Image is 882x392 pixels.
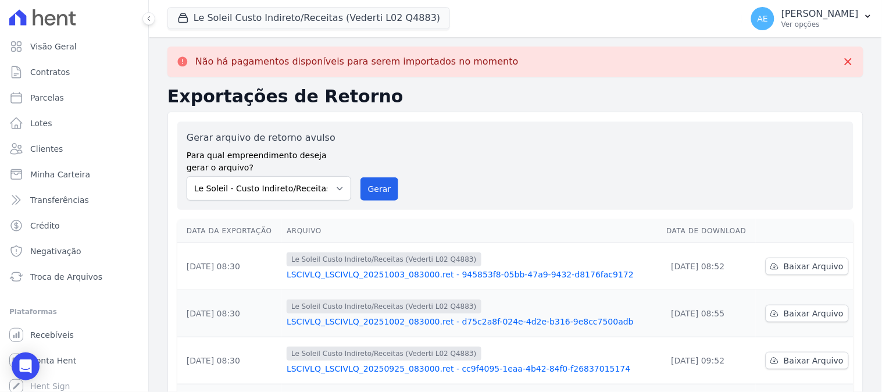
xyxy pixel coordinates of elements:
[5,137,144,161] a: Clientes
[5,60,144,84] a: Contratos
[5,349,144,372] a: Conta Hent
[784,308,844,319] span: Baixar Arquivo
[5,86,144,109] a: Parcelas
[5,323,144,347] a: Recebíveis
[30,194,89,206] span: Transferências
[187,145,351,174] label: Para qual empreendimento deseja gerar o arquivo?
[287,252,481,266] span: Le Soleil Custo Indireto/Receitas (Vederti L02 Q4883)
[177,337,282,384] td: [DATE] 08:30
[287,300,481,313] span: Le Soleil Custo Indireto/Receitas (Vederti L02 Q4883)
[167,7,450,29] button: Le Soleil Custo Indireto/Receitas (Vederti L02 Q4883)
[662,290,756,337] td: [DATE] 08:55
[30,220,60,231] span: Crédito
[766,258,849,275] a: Baixar Arquivo
[662,219,756,243] th: Data de Download
[662,243,756,290] td: [DATE] 08:52
[662,337,756,384] td: [DATE] 09:52
[784,261,844,272] span: Baixar Arquivo
[758,15,768,23] span: AE
[30,92,64,104] span: Parcelas
[177,243,282,290] td: [DATE] 08:30
[5,265,144,288] a: Troca de Arquivos
[30,355,76,366] span: Conta Hent
[30,245,81,257] span: Negativação
[287,269,657,280] a: LSCIVLQ_LSCIVLQ_20251003_083000.ret - 945853f8-05bb-47a9-9432-d8176fac9172
[5,240,144,263] a: Negativação
[177,290,282,337] td: [DATE] 08:30
[30,329,74,341] span: Recebíveis
[5,112,144,135] a: Lotes
[287,316,657,327] a: LSCIVLQ_LSCIVLQ_20251002_083000.ret - d75c2a8f-024e-4d2e-b316-9e8cc7500adb
[167,86,863,107] h2: Exportações de Retorno
[30,169,90,180] span: Minha Carteira
[30,117,52,129] span: Lotes
[5,188,144,212] a: Transferências
[766,305,849,322] a: Baixar Arquivo
[30,41,77,52] span: Visão Geral
[5,163,144,186] a: Minha Carteira
[30,271,102,283] span: Troca de Arquivos
[287,347,481,361] span: Le Soleil Custo Indireto/Receitas (Vederti L02 Q4883)
[766,352,849,369] a: Baixar Arquivo
[360,177,399,201] button: Gerar
[5,35,144,58] a: Visão Geral
[5,214,144,237] a: Crédito
[30,143,63,155] span: Clientes
[282,219,662,243] th: Arquivo
[187,131,351,145] label: Gerar arquivo de retorno avulso
[30,66,70,78] span: Contratos
[177,219,282,243] th: Data da Exportação
[784,355,844,366] span: Baixar Arquivo
[195,56,519,67] p: Não há pagamentos disponíveis para serem importados no momento
[742,2,882,35] button: AE [PERSON_NAME] Ver opções
[9,305,139,319] div: Plataformas
[781,20,859,29] p: Ver opções
[781,8,859,20] p: [PERSON_NAME]
[12,352,40,380] div: Open Intercom Messenger
[287,363,657,375] a: LSCIVLQ_LSCIVLQ_20250925_083000.ret - cc9f4095-1eaa-4b42-84f0-f26837015174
